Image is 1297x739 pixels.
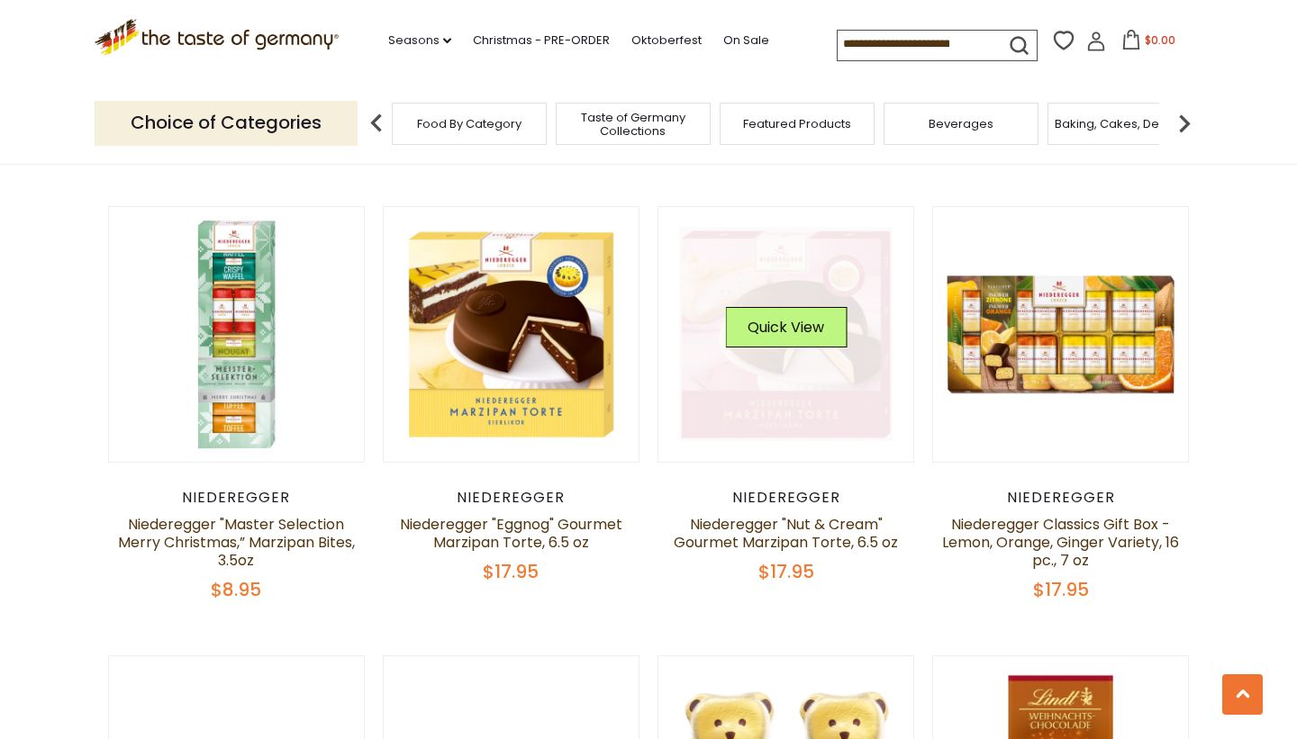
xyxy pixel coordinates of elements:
div: Niederegger [383,489,639,507]
div: Niederegger [658,489,914,507]
button: Quick View [725,307,847,347]
img: Niederegger "Eggnog" Gourmet Marzipan Torte, 6.5 oz [384,207,639,462]
a: Christmas - PRE-ORDER [473,31,610,50]
span: $17.95 [758,559,814,584]
span: $0.00 [1145,32,1175,48]
button: $0.00 [1110,30,1186,57]
span: $17.95 [1033,577,1089,602]
img: Niederegger Classics Gift Box -Lemon, Orange, Ginger Variety, 16 pc., 7 oz [933,207,1188,462]
a: Niederegger "Eggnog" Gourmet Marzipan Torte, 6.5 oz [400,514,622,553]
span: $8.95 [211,577,261,602]
img: previous arrow [358,105,395,141]
img: next arrow [1166,105,1202,141]
a: Food By Category [417,117,522,131]
a: Seasons [388,31,451,50]
div: Niederegger [932,489,1189,507]
a: Baking, Cakes, Desserts [1055,117,1194,131]
a: Niederegger Classics Gift Box -Lemon, Orange, Ginger Variety, 16 pc., 7 oz [942,514,1179,571]
a: Beverages [929,117,993,131]
a: On Sale [723,31,769,50]
span: $17.95 [483,559,539,584]
a: Featured Products [743,117,851,131]
a: Oktoberfest [631,31,702,50]
a: Niederegger "Master Selection Merry Christmas,” Marzipan Bites, 3.5oz [118,514,355,571]
a: Niederegger "Nut & Cream" Gourmet Marzipan Torte, 6.5 oz [674,514,898,553]
img: Niederegger "Nut & Cream" Gourmet Marzipan Torte, 6.5 oz [658,207,913,462]
p: Choice of Categories [95,101,358,145]
img: Niederegger "Master Selection Merry Christmas,” Marzipan Bites, 3.5oz [109,207,364,462]
a: Taste of Germany Collections [561,111,705,138]
div: Niederegger [108,489,365,507]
